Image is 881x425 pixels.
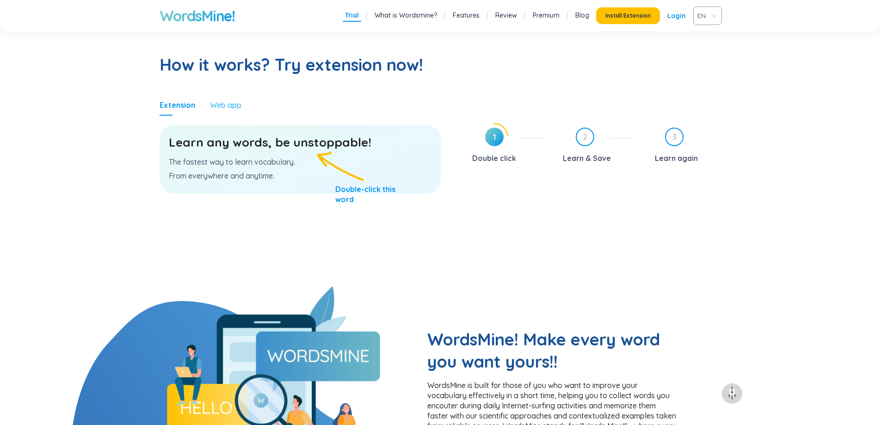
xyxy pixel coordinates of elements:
a: What is Wordsmine? [375,11,437,20]
img: to top [725,386,739,401]
span: 3 [666,129,683,145]
h2: WordsMine! Make every word you want yours!! [427,328,677,373]
a: WordsMine! [160,6,235,25]
div: 1Double click [455,128,544,166]
a: Features [453,11,480,20]
a: Blog [575,11,589,20]
h3: Learn any words, be unstoppable! [169,134,431,151]
div: 2Learn & Save [551,128,633,166]
span: 2 [577,129,593,145]
span: 1 [485,128,504,146]
div: Web app [210,100,241,110]
a: Login [667,7,686,24]
button: Install Extension [596,7,660,24]
div: 3Learn again [640,128,722,166]
div: Extension [160,100,195,110]
div: Learn again [655,151,698,166]
p: The fastest way to learn vocabulary. [169,157,431,167]
span: Install Extension [605,12,651,19]
div: Double click [472,151,516,166]
a: Review [495,11,517,20]
a: Trial [345,11,359,20]
p: From everywhere and anytime. [169,171,431,181]
div: Learn & Save [563,151,611,166]
a: Premium [533,11,560,20]
h2: How it works? Try extension now! [160,54,722,76]
span: VIE [697,9,714,23]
